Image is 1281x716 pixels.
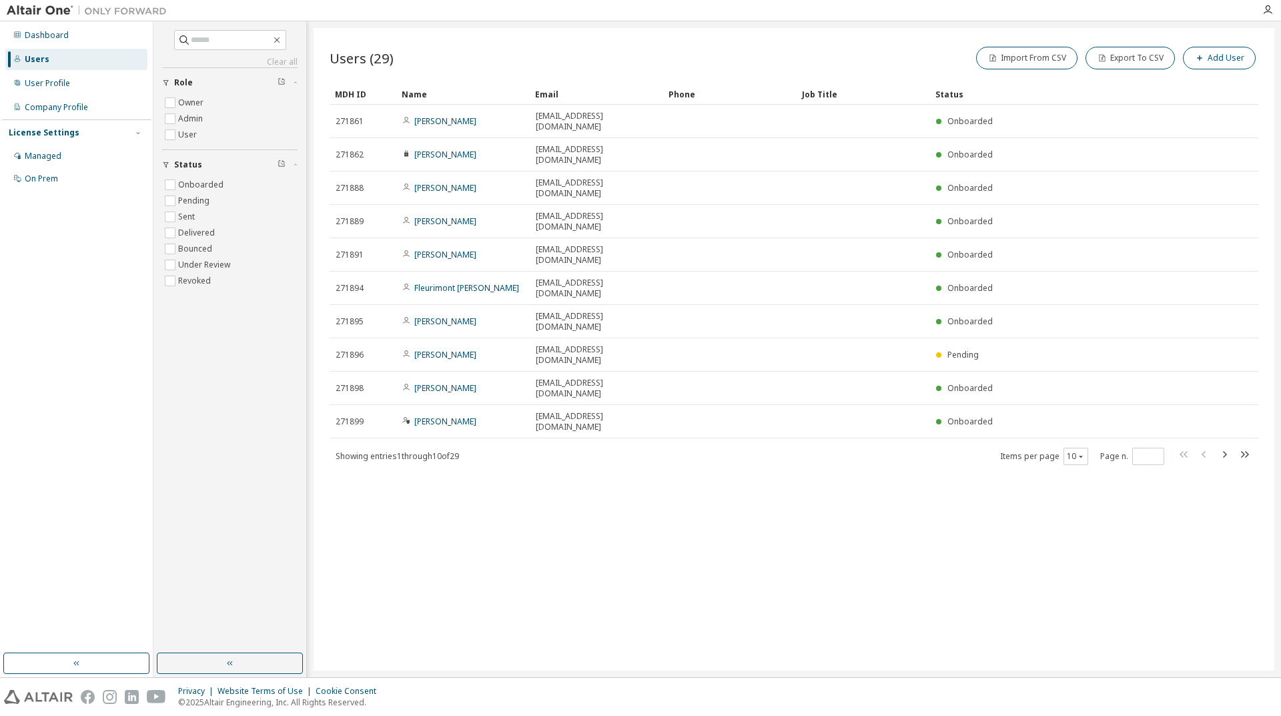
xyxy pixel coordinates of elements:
[536,278,657,299] span: [EMAIL_ADDRESS][DOMAIN_NAME]
[536,211,657,232] span: [EMAIL_ADDRESS][DOMAIN_NAME]
[178,111,205,127] label: Admin
[330,49,394,67] span: Users (29)
[25,151,61,161] div: Managed
[178,209,197,225] label: Sent
[414,149,476,160] a: [PERSON_NAME]
[336,450,459,462] span: Showing entries 1 through 10 of 29
[162,57,298,67] a: Clear all
[336,216,364,227] span: 271889
[178,225,218,241] label: Delivered
[536,111,657,132] span: [EMAIL_ADDRESS][DOMAIN_NAME]
[336,283,364,294] span: 271894
[414,316,476,327] a: [PERSON_NAME]
[947,182,993,194] span: Onboarded
[178,686,218,697] div: Privacy
[103,690,117,704] img: instagram.svg
[947,249,993,260] span: Onboarded
[336,116,364,127] span: 271861
[162,150,298,180] button: Status
[316,686,384,697] div: Cookie Consent
[414,249,476,260] a: [PERSON_NAME]
[336,316,364,327] span: 271895
[947,216,993,227] span: Onboarded
[25,102,88,113] div: Company Profile
[81,690,95,704] img: facebook.svg
[178,697,384,708] p: © 2025 Altair Engineering, Inc. All Rights Reserved.
[414,349,476,360] a: [PERSON_NAME]
[178,127,199,143] label: User
[947,115,993,127] span: Onboarded
[536,378,657,399] span: [EMAIL_ADDRESS][DOMAIN_NAME]
[174,159,202,170] span: Status
[947,316,993,327] span: Onboarded
[278,77,286,88] span: Clear filter
[947,349,979,360] span: Pending
[178,95,206,111] label: Owner
[336,149,364,160] span: 271862
[536,311,657,332] span: [EMAIL_ADDRESS][DOMAIN_NAME]
[414,282,519,294] a: Fleurimont [PERSON_NAME]
[178,177,226,193] label: Onboarded
[1100,448,1164,465] span: Page n.
[1067,451,1085,462] button: 10
[669,83,791,105] div: Phone
[278,159,286,170] span: Clear filter
[178,257,233,273] label: Under Review
[174,77,193,88] span: Role
[178,193,212,209] label: Pending
[7,4,173,17] img: Altair One
[162,68,298,97] button: Role
[947,382,993,394] span: Onboarded
[218,686,316,697] div: Website Terms of Use
[9,127,79,138] div: License Settings
[535,83,658,105] div: Email
[414,115,476,127] a: [PERSON_NAME]
[947,416,993,427] span: Onboarded
[336,383,364,394] span: 271898
[414,216,476,227] a: [PERSON_NAME]
[935,83,1189,105] div: Status
[414,382,476,394] a: [PERSON_NAME]
[25,78,70,89] div: User Profile
[536,344,657,366] span: [EMAIL_ADDRESS][DOMAIN_NAME]
[336,350,364,360] span: 271896
[536,177,657,199] span: [EMAIL_ADDRESS][DOMAIN_NAME]
[536,244,657,266] span: [EMAIL_ADDRESS][DOMAIN_NAME]
[402,83,524,105] div: Name
[25,30,69,41] div: Dashboard
[25,54,49,65] div: Users
[336,183,364,194] span: 271888
[4,690,73,704] img: altair_logo.svg
[976,47,1078,69] button: Import From CSV
[802,83,925,105] div: Job Title
[147,690,166,704] img: youtube.svg
[336,416,364,427] span: 271899
[1183,47,1256,69] button: Add User
[335,83,391,105] div: MDH ID
[414,182,476,194] a: [PERSON_NAME]
[125,690,139,704] img: linkedin.svg
[178,241,215,257] label: Bounced
[1000,448,1088,465] span: Items per page
[25,173,58,184] div: On Prem
[947,149,993,160] span: Onboarded
[536,411,657,432] span: [EMAIL_ADDRESS][DOMAIN_NAME]
[178,273,213,289] label: Revoked
[536,144,657,165] span: [EMAIL_ADDRESS][DOMAIN_NAME]
[336,250,364,260] span: 271891
[414,416,476,427] a: [PERSON_NAME]
[1086,47,1175,69] button: Export To CSV
[947,282,993,294] span: Onboarded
